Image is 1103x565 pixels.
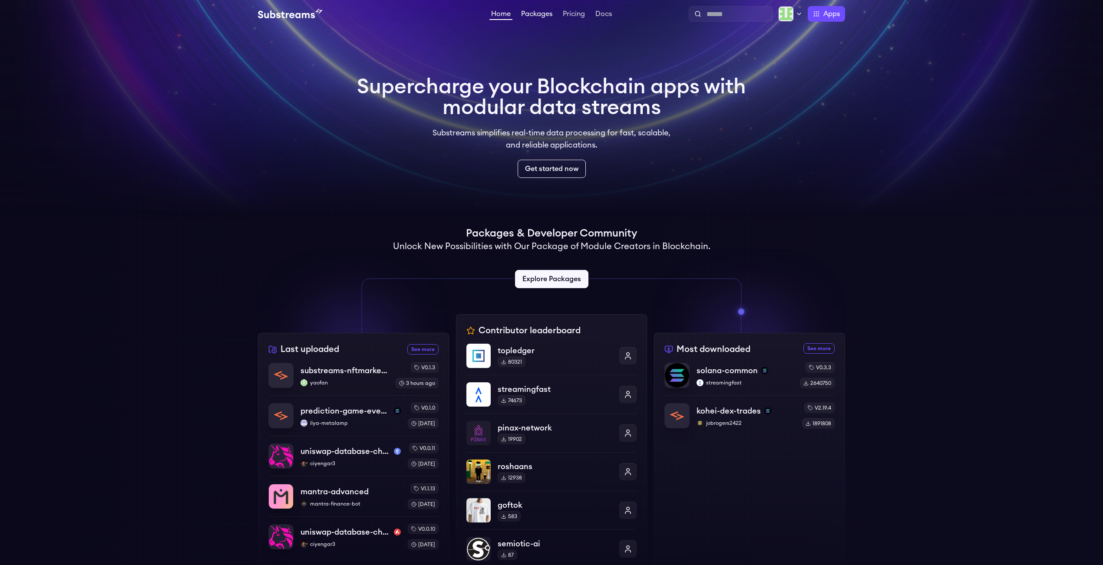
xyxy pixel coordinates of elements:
p: kohei-dex-trades [697,405,761,417]
p: Substreams simplifies real-time data processing for fast, scalable, and reliable applications. [426,127,677,151]
a: Pricing [561,10,587,19]
a: Docs [594,10,614,19]
p: mantra-advanced [301,486,369,498]
div: v0.0.10 [408,524,439,534]
img: substreams-nftmarketplace [269,363,293,388]
p: streamingfast [498,383,612,395]
div: v1.1.13 [410,483,439,494]
img: pinax-network [466,421,491,445]
img: Profile [778,6,794,22]
a: goftokgoftok583 [466,491,637,529]
p: ciyengar3 [301,460,401,467]
img: roshaans [466,460,491,484]
p: mantra-finance-bot [301,500,401,507]
h1: Supercharge your Blockchain apps with modular data streams [357,76,746,118]
img: avalanche [394,529,401,535]
img: ciyengar3 [301,460,307,467]
img: jobrogers2422 [697,420,703,427]
p: goftok [498,499,612,511]
img: uniswap-database-changes-sepolia [269,444,293,468]
img: mantra-advanced [269,484,293,509]
img: solana [764,407,771,414]
p: streamingfast [697,379,793,386]
img: streamingfast [697,379,703,386]
a: Explore Packages [515,270,588,288]
p: uniswap-database-changes-avalanche [301,526,390,538]
div: 87 [498,550,517,560]
a: mantra-advancedmantra-advancedmantra-finance-botmantra-finance-botv1.1.13[DATE] [268,476,439,516]
div: v0.1.3 [411,362,439,373]
p: yaofan [301,379,389,386]
a: See more most downloaded packages [803,343,835,354]
div: 3 hours ago [396,378,439,388]
div: 80321 [498,357,525,367]
img: kohei-dex-trades [665,404,689,428]
a: Packages [519,10,554,19]
div: 583 [498,511,521,522]
span: Apps [823,9,840,19]
img: semiotic-ai [466,537,491,561]
img: sepolia [394,448,401,455]
p: semiotic-ai [498,538,612,550]
img: ciyengar3 [301,541,307,548]
a: topledgertopledger80321 [466,344,637,375]
a: solana-commonsolana-commonsolanastreamingfaststreamingfastv0.3.32640750 [664,362,835,395]
a: prediction-game-eventsprediction-game-eventssolanailya-metalampilya-metalampv0.1.0[DATE] [268,395,439,436]
p: solana-common [697,365,758,377]
div: v0.0.11 [409,443,439,453]
p: pinax-network [498,422,612,434]
img: ilya-metalamp [301,420,307,427]
div: [DATE] [408,459,439,469]
a: uniswap-database-changes-sepoliauniswap-database-changes-sepoliasepoliaciyengar3ciyengar3v0.0.11[... [268,436,439,476]
a: uniswap-database-changes-avalancheuniswap-database-changes-avalancheavalancheciyengar3ciyengar3v0... [268,516,439,550]
div: v2.19.4 [804,403,835,413]
p: prediction-game-events [301,405,390,417]
p: topledger [498,345,612,357]
p: uniswap-database-changes-sepolia [301,445,390,457]
p: roshaans [498,460,612,473]
img: streamingfast [466,382,491,407]
img: yaofan [301,379,307,386]
img: solana [394,407,401,414]
div: v0.3.3 [806,362,835,373]
a: substreams-nftmarketplacesubstreams-nftmarketplaceyaofanyaofanv0.1.33 hours ago [268,362,439,395]
div: [DATE] [408,418,439,429]
img: Substream's logo [258,9,322,19]
img: solana-common [665,363,689,388]
img: solana [761,367,768,374]
h1: Packages & Developer Community [466,227,637,240]
div: 1891808 [802,418,835,429]
a: Get started now [518,160,586,178]
p: jobrogers2422 [697,420,795,427]
img: topledger [466,344,491,368]
a: streamingfaststreamingfast74673 [466,375,637,414]
img: prediction-game-events [269,404,293,428]
img: goftok [466,498,491,522]
div: 19902 [498,434,525,444]
a: Home [489,10,512,20]
img: uniswap-database-changes-avalanche [269,525,293,549]
div: 12938 [498,473,525,483]
div: 74673 [498,395,525,406]
div: [DATE] [408,499,439,509]
p: ciyengar3 [301,541,401,548]
h2: Unlock New Possibilities with Our Package of Module Creators in Blockchain. [393,240,710,253]
p: substreams-nftmarketplace [301,365,389,377]
a: pinax-networkpinax-network19902 [466,414,637,452]
div: 2640750 [800,378,835,388]
div: [DATE] [408,539,439,550]
a: kohei-dex-tradeskohei-dex-tradessolanajobrogers2422jobrogers2422v2.19.41891808 [664,395,835,429]
p: ilya-metalamp [301,420,401,427]
a: See more recently uploaded packages [407,344,439,355]
img: mantra-finance-bot [301,500,307,507]
a: roshaansroshaans12938 [466,452,637,491]
div: v0.1.0 [411,403,439,413]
